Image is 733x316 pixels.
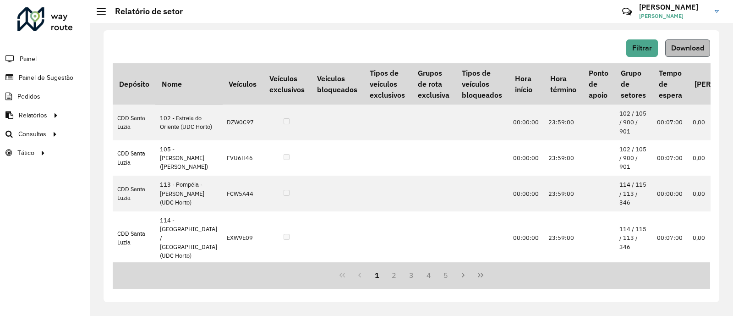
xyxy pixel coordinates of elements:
[665,39,710,57] button: Download
[155,211,222,265] td: 114 - [GEOGRAPHIC_DATA] / [GEOGRAPHIC_DATA] (UDC Horto)
[222,176,263,211] td: FCW5A44
[222,211,263,265] td: EXW9E09
[113,63,155,105] th: Depósito
[509,140,544,176] td: 00:00:00
[509,63,544,105] th: Hora início
[106,6,183,17] h2: Relatório de setor
[509,176,544,211] td: 00:00:00
[472,266,489,284] button: Last Page
[632,44,652,52] span: Filtrar
[544,105,582,140] td: 23:59:00
[411,63,455,105] th: Grupos de rota exclusiva
[509,211,544,265] td: 00:00:00
[438,266,455,284] button: 5
[113,211,155,265] td: CDD Santa Luzia
[544,140,582,176] td: 23:59:00
[222,105,263,140] td: DZW0C97
[615,176,652,211] td: 114 / 115 / 113 / 346
[113,140,155,176] td: CDD Santa Luzia
[615,105,652,140] td: 102 / 105 / 900 / 901
[617,2,637,22] a: Contato Rápido
[544,176,582,211] td: 23:59:00
[652,140,688,176] td: 00:07:00
[544,211,582,265] td: 23:59:00
[19,111,47,120] span: Relatórios
[652,176,688,211] td: 00:00:00
[626,39,658,57] button: Filtrar
[263,63,311,105] th: Veículos exclusivos
[364,63,411,105] th: Tipos de veículos exclusivos
[615,63,652,105] th: Grupo de setores
[509,105,544,140] td: 00:00:00
[671,44,704,52] span: Download
[155,105,222,140] td: 102 - Estrela do Oriente (UDC Horto)
[385,266,403,284] button: 2
[639,3,708,11] h3: [PERSON_NAME]
[17,92,40,101] span: Pedidos
[615,140,652,176] td: 102 / 105 / 900 / 901
[420,266,438,284] button: 4
[20,54,37,64] span: Painel
[455,63,508,105] th: Tipos de veículos bloqueados
[113,105,155,140] td: CDD Santa Luzia
[639,12,708,20] span: [PERSON_NAME]
[155,63,222,105] th: Nome
[615,211,652,265] td: 114 / 115 / 113 / 346
[368,266,386,284] button: 1
[18,129,46,139] span: Consultas
[17,148,34,158] span: Tático
[19,73,73,83] span: Painel de Sugestão
[454,266,472,284] button: Next Page
[222,140,263,176] td: FVU6H46
[222,63,263,105] th: Veículos
[155,140,222,176] td: 105 - [PERSON_NAME] ([PERSON_NAME])
[155,176,222,211] td: 113 - Pompéia - [PERSON_NAME] (UDC Horto)
[652,105,688,140] td: 00:07:00
[582,63,614,105] th: Ponto de apoio
[403,266,420,284] button: 3
[311,63,363,105] th: Veículos bloqueados
[113,176,155,211] td: CDD Santa Luzia
[544,63,582,105] th: Hora término
[652,63,688,105] th: Tempo de espera
[652,211,688,265] td: 00:07:00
